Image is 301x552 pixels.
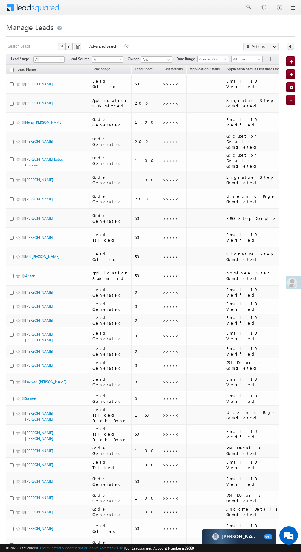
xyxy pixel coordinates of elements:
div: Code Generated [92,117,129,128]
div: Code Generated [92,506,129,517]
div: Email ID Verified [226,315,288,326]
div: 100 [135,448,158,453]
div: Email ID Verified [226,523,288,534]
div: Lead Talked - Pitch Done [92,426,129,442]
span: Date Range [176,56,197,62]
a: [PERSON_NAME] [25,235,53,240]
span: Lead Stage [92,67,110,71]
span: xxxxx [163,526,179,531]
a: [PERSON_NAME] [PERSON_NAME] [25,332,53,342]
div: 0 [135,396,158,401]
a: [PERSON_NAME] [25,543,53,547]
a: Application Status First time Drop Off [223,66,291,74]
img: carter-drag [206,534,211,538]
a: [PERSON_NAME] [25,462,53,467]
div: Email ID Verified [226,476,288,487]
div: Email ID Verified [226,232,288,243]
span: xxxxx [163,177,179,182]
a: [PERSON_NAME] [25,349,53,354]
a: Md [PERSON_NAME] [25,254,60,259]
div: Email ID Verified [226,287,288,298]
div: Occupation Details Completed [226,152,288,169]
span: xxxxx [163,431,179,437]
span: xxxxx [163,379,179,384]
a: [PERSON_NAME] [25,290,53,295]
div: Code Generated [92,155,129,166]
span: xxxxx [163,479,179,484]
div: carter-dragCarter[PERSON_NAME]99+ [202,529,276,544]
span: xxxxx [163,348,179,354]
a: [PERSON_NAME] [25,363,53,367]
div: Lead Generated [92,346,129,357]
span: Owner [128,56,141,62]
a: [PERSON_NAME] [25,479,53,484]
input: Check all records [10,68,14,72]
div: Email ID Verified [226,459,288,470]
a: [PERSON_NAME] [PERSON_NAME] [25,411,53,422]
div: 50 [135,273,158,278]
div: Lead Generated [92,315,129,326]
div: Email ID Verified [226,301,288,312]
span: xxxxx [163,235,179,240]
div: Lead Generated [92,287,129,298]
a: [PERSON_NAME] [25,197,53,201]
span: xxxxx [163,333,179,338]
div: Code Generated [92,174,129,185]
span: All Time [232,56,261,62]
span: xxxxx [163,273,179,278]
div: Email ID Verified [226,376,288,387]
a: About [40,546,49,550]
span: All [92,57,121,62]
a: [PERSON_NAME] [25,177,53,182]
img: Search [60,45,63,48]
div: 0 [135,304,158,309]
span: Carter [221,534,261,539]
div: 0 [135,379,158,385]
a: [PERSON_NAME] [PERSON_NAME] [25,430,53,441]
a: Laxman [PERSON_NAME] [25,379,67,384]
div: Code Generated [92,476,129,487]
span: xxxxx [163,495,179,500]
div: Email ID Verified [226,346,288,357]
a: Sameer [25,396,37,401]
span: xxxxx [163,317,179,323]
div: Application Submitted [92,98,129,109]
a: Acceptable Use [100,546,123,550]
span: Advanced Search [89,44,119,49]
div: Income Details Completed [226,506,288,517]
a: Lead Stage [89,66,113,74]
span: xxxxx [163,462,179,467]
span: xxxxx [163,412,179,418]
span: xxxxx [163,363,179,368]
span: Application Status First time Drop Off [226,67,287,71]
div: Email ID Verified [226,330,288,341]
div: Email ID Verified [226,393,288,404]
a: Application Status [187,66,223,74]
div: Nominee Step Completed [226,270,288,281]
a: Ahsan [25,274,35,278]
button: ? [65,43,73,50]
span: xxxxx [163,196,179,201]
div: 100 [135,177,158,183]
div: 0 [135,348,158,354]
div: 50 [135,235,158,240]
div: 0 [135,333,158,339]
span: xxxxx [163,139,179,144]
div: 200 [135,139,158,144]
span: xxxxx [163,119,179,125]
div: Lead Talked - Pitch Done [92,407,129,423]
a: Created On [197,56,229,62]
span: Lead Source [69,56,92,62]
div: Lead Talked [92,232,129,243]
a: [PERSON_NAME] [25,496,53,500]
div: 50 [135,254,158,259]
div: Signature Step Completed [226,251,288,262]
span: Lead Score [135,67,153,71]
div: 100 [135,119,158,125]
div: Lead Called [92,251,129,262]
a: All [33,56,65,63]
a: [PERSON_NAME] [25,304,53,309]
div: 150 [135,412,158,418]
div: Email ID Verified [226,117,288,128]
div: 100 [135,462,158,468]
